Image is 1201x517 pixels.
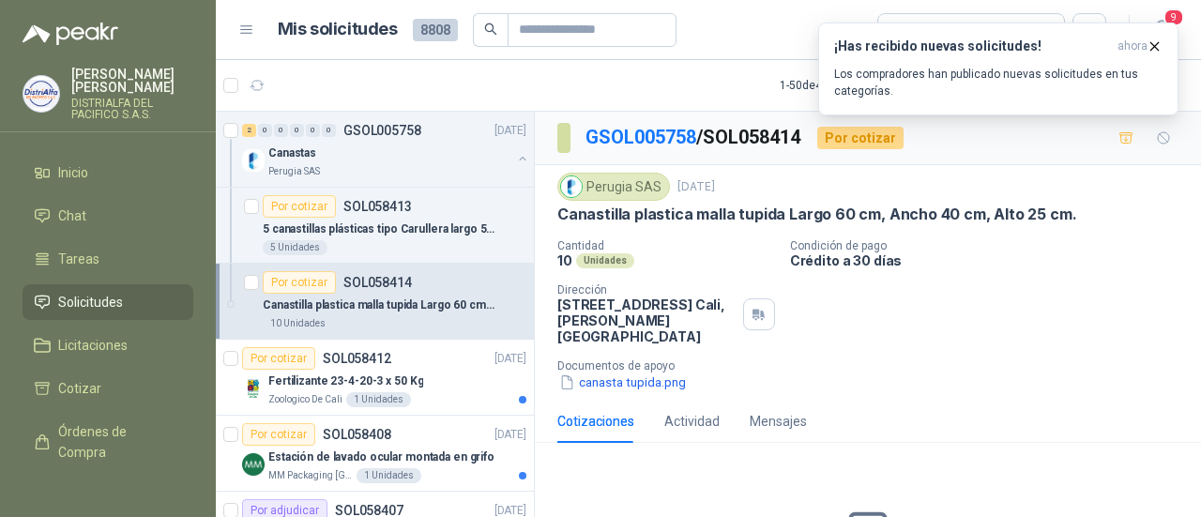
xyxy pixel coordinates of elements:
p: 10 [557,252,572,268]
p: [DATE] [494,122,526,140]
div: 0 [306,124,320,137]
span: 9 [1163,8,1184,26]
span: 8808 [413,19,458,41]
div: Unidades [576,253,634,268]
div: Mensajes [750,411,807,432]
div: Por cotizar [263,271,336,294]
div: 0 [274,124,288,137]
div: Perugia SAS [557,173,670,201]
div: Cotizaciones [557,411,634,432]
div: Actividad [664,411,720,432]
button: 9 [1145,13,1178,47]
div: Por cotizar [817,127,904,149]
span: Chat [58,205,86,226]
div: 2 [242,124,256,137]
span: search [484,23,497,36]
a: Por cotizarSOL058412[DATE] Company LogoFertilizante 23-4-20-3 x 50 KgZoologico De Cali1 Unidades [216,340,534,416]
div: Por cotizar [263,195,336,218]
a: GSOL005758 [585,126,696,148]
img: Company Logo [23,76,59,112]
h1: Mis solicitudes [278,16,398,43]
p: DISTRIALFA DEL PACIFICO S.A.S. [71,98,193,120]
p: SOL058412 [323,352,391,365]
div: 1 Unidades [346,392,411,407]
img: Logo peakr [23,23,118,45]
img: Company Logo [561,176,582,197]
p: / SOL058414 [585,123,802,152]
a: Por cotizarSOL058408[DATE] Company LogoEstación de lavado ocular montada en grifoMM Packaging [GE... [216,416,534,492]
p: SOL058407 [335,504,403,517]
a: Chat [23,198,193,234]
p: Crédito a 30 días [790,252,1193,268]
h3: ¡Has recibido nuevas solicitudes! [834,38,1110,54]
p: Los compradores han publicado nuevas solicitudes en tus categorías. [834,66,1163,99]
span: Solicitudes [58,292,123,312]
span: Órdenes de Compra [58,421,175,463]
a: Tareas [23,241,193,277]
p: GSOL005758 [343,124,421,137]
span: Cotizar [58,378,101,399]
p: SOL058408 [323,428,391,441]
div: Todas [889,20,929,40]
a: Cotizar [23,371,193,406]
p: Dirección [557,283,736,297]
div: 1 Unidades [357,468,421,483]
div: 0 [290,124,304,137]
p: [PERSON_NAME] [PERSON_NAME] [71,68,193,94]
p: [DATE] [677,178,715,196]
div: 0 [258,124,272,137]
div: Por cotizar [242,423,315,446]
p: Fertilizante 23-4-20-3 x 50 Kg [268,373,423,390]
span: Inicio [58,162,88,183]
p: [STREET_ADDRESS] Cali , [PERSON_NAME][GEOGRAPHIC_DATA] [557,297,736,344]
p: Canastas [268,144,316,162]
p: MM Packaging [GEOGRAPHIC_DATA] [268,468,353,483]
span: Licitaciones [58,335,128,356]
a: 2 0 0 0 0 0 GSOL005758[DATE] Company LogoCanastasPerugia SAS [242,119,530,179]
a: Licitaciones [23,327,193,363]
img: Company Logo [242,149,265,172]
a: Por cotizarSOL0584135 canastillas plásticas tipo Carullera largo 52cm, ancho 35cm alto 30cm5 Unid... [216,188,534,264]
div: 1 - 50 de 4995 [780,70,902,100]
p: Canastilla plastica malla tupida Largo 60 cm, Ancho 40 cm, Alto 25 cm. [263,297,496,314]
p: [DATE] [494,350,526,368]
p: Cantidad [557,239,775,252]
p: SOL058413 [343,200,412,213]
p: Estación de lavado ocular montada en grifo [268,449,494,466]
button: canasta tupida.png [557,373,688,392]
span: ahora [1117,38,1148,54]
div: 0 [322,124,336,137]
a: Órdenes de Compra [23,414,193,470]
p: [DATE] [494,426,526,444]
img: Company Logo [242,453,265,476]
a: Inicio [23,155,193,190]
div: Por cotizar [242,347,315,370]
button: ¡Has recibido nuevas solicitudes!ahora Los compradores han publicado nuevas solicitudes en tus ca... [818,23,1178,115]
img: Company Logo [242,377,265,400]
a: Solicitudes [23,284,193,320]
div: 5 Unidades [263,240,327,255]
p: Canastilla plastica malla tupida Largo 60 cm, Ancho 40 cm, Alto 25 cm. [557,205,1076,224]
p: Condición de pago [790,239,1193,252]
p: Zoologico De Cali [268,392,342,407]
span: Tareas [58,249,99,269]
a: Por cotizarSOL058414Canastilla plastica malla tupida Largo 60 cm, Ancho 40 cm, Alto 25 cm.10 Unid... [216,264,534,340]
p: SOL058414 [343,276,412,289]
p: Perugia SAS [268,164,320,179]
p: 5 canastillas plásticas tipo Carullera largo 52cm, ancho 35cm alto 30cm [263,220,496,238]
div: 10 Unidades [263,316,333,331]
p: Documentos de apoyo [557,359,1193,373]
